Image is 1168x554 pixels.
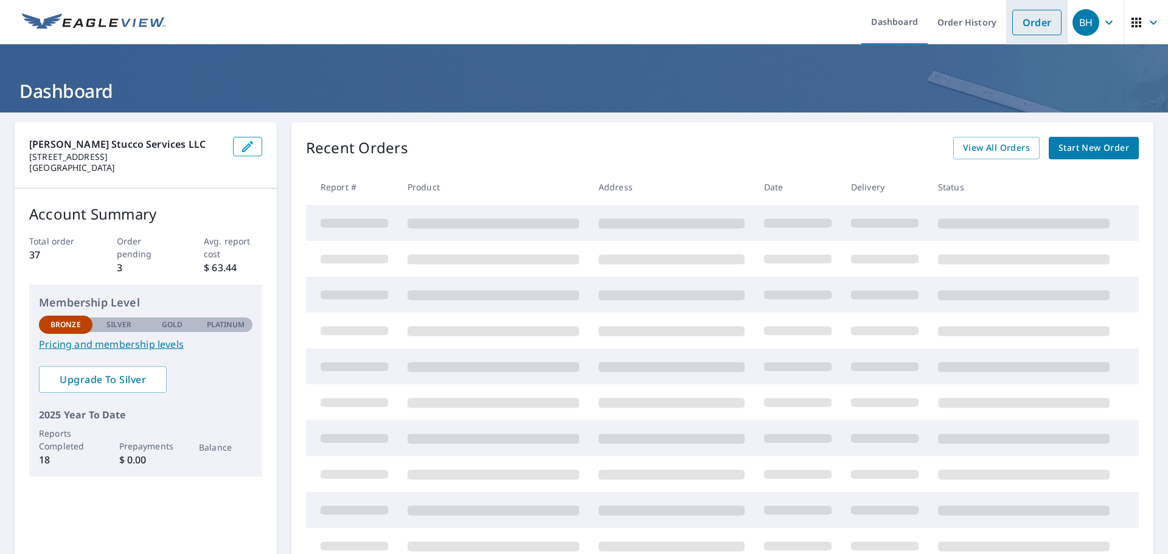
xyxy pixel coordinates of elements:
[50,319,81,330] p: Bronze
[39,366,167,393] a: Upgrade To Silver
[29,248,88,262] p: 37
[39,407,252,422] p: 2025 Year To Date
[841,169,928,205] th: Delivery
[398,169,589,205] th: Product
[29,203,262,225] p: Account Summary
[39,427,92,452] p: Reports Completed
[199,441,252,454] p: Balance
[39,294,252,311] p: Membership Level
[306,137,408,159] p: Recent Orders
[15,78,1153,103] h1: Dashboard
[1012,10,1062,35] a: Order
[49,373,157,386] span: Upgrade To Silver
[204,235,262,260] p: Avg. report cost
[117,260,175,275] p: 3
[39,452,92,467] p: 18
[29,235,88,248] p: Total order
[119,440,173,452] p: Prepayments
[119,452,173,467] p: $ 0.00
[117,235,175,260] p: Order pending
[29,162,223,173] p: [GEOGRAPHIC_DATA]
[306,169,398,205] th: Report #
[207,319,245,330] p: Platinum
[1058,140,1129,156] span: Start New Order
[39,337,252,351] a: Pricing and membership levels
[29,137,223,151] p: [PERSON_NAME] Stucco Services LLC
[1049,137,1139,159] a: Start New Order
[589,169,754,205] th: Address
[928,169,1119,205] th: Status
[106,319,132,330] p: Silver
[1072,9,1099,36] div: BH
[204,260,262,275] p: $ 63.44
[953,137,1040,159] a: View All Orders
[754,169,841,205] th: Date
[963,140,1030,156] span: View All Orders
[29,151,223,162] p: [STREET_ADDRESS]
[162,319,182,330] p: Gold
[22,13,165,32] img: EV Logo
